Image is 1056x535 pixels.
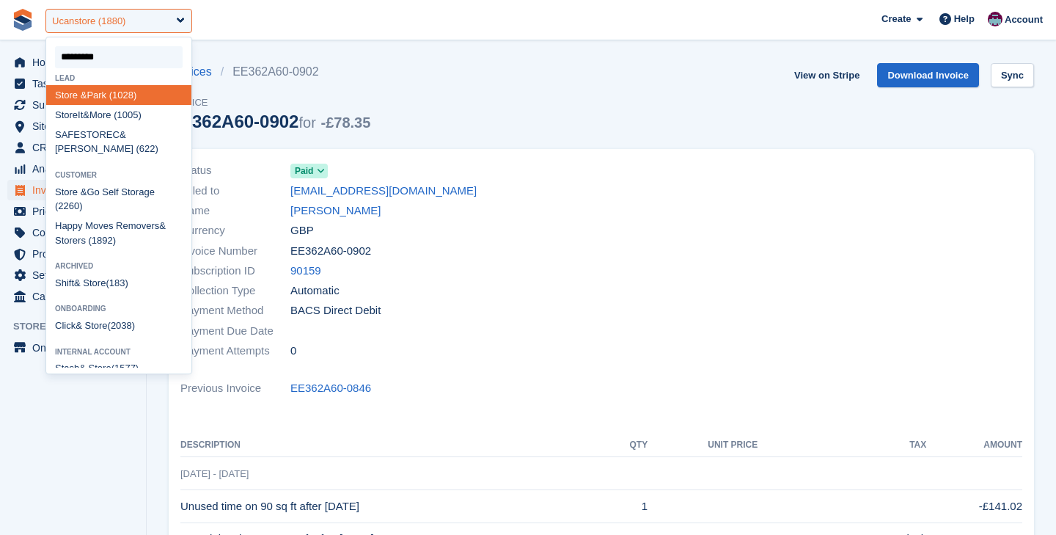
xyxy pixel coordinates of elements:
[32,116,120,137] span: Sites
[180,434,608,457] th: Description
[180,222,290,239] span: Currency
[988,12,1002,26] img: Brian Young
[758,434,926,457] th: Tax
[7,222,139,243] a: menu
[169,112,370,131] div: EE362A60-0902
[290,162,328,179] a: Paid
[55,109,78,120] span: Store
[74,277,81,288] span: &
[46,359,191,379] div: Stash (1577)
[32,222,120,243] span: Coupons
[46,182,191,216] div: Go Self Storage (2260)
[32,180,120,200] span: Invoices
[881,12,911,26] span: Create
[55,90,78,101] span: Store
[169,63,370,81] nav: breadcrumbs
[32,201,120,222] span: Pricing
[159,220,166,231] span: &
[7,95,139,115] a: menu
[7,265,139,285] a: menu
[120,129,126,140] span: &
[7,116,139,137] a: menu
[13,319,146,334] span: Storefront
[926,490,1022,523] td: -£141.02
[290,343,296,360] span: 0
[926,434,1022,457] th: Amount
[81,90,87,101] span: &
[180,162,290,179] span: Status
[180,283,290,299] span: Collection Type
[89,363,111,374] span: Store
[7,286,139,307] a: menu
[55,235,78,246] span: Store
[79,363,86,374] span: &
[169,95,370,110] span: Invoice
[180,343,290,360] span: Payment Attempts
[83,277,106,288] span: Store
[32,244,120,264] span: Protection
[32,95,120,115] span: Subscriptions
[32,286,120,307] span: Capital
[180,468,249,479] span: [DATE] - [DATE]
[32,137,120,158] span: CRM
[46,105,191,125] div: It More (1005)
[46,305,191,313] div: Onboarding
[320,114,370,131] span: -£78.35
[180,323,290,340] span: Payment Due Date
[991,63,1034,87] a: Sync
[298,114,315,131] span: for
[1005,12,1043,27] span: Account
[290,222,314,239] span: GBP
[7,244,139,264] a: menu
[180,263,290,280] span: Subscription ID
[32,159,120,179] span: Analytics
[7,338,139,358] a: menu
[46,273,191,293] div: Shift (183)
[608,434,648,457] th: QTY
[180,183,290,200] span: Billed to
[55,186,78,197] span: Store
[46,348,191,356] div: Internal account
[648,434,758,457] th: Unit Price
[7,159,139,179] a: menu
[46,85,191,105] div: Park (1028)
[32,265,120,285] span: Settings
[12,9,34,31] img: stora-icon-8386f47178a22dfd0bd8f6a31ec36ba5ce8667c1dd55bd0f319d3a0aa187defe.svg
[32,52,120,73] span: Home
[180,203,290,219] span: Name
[290,380,371,397] a: EE362A60-0846
[83,109,89,120] span: &
[7,201,139,222] a: menu
[7,137,139,158] a: menu
[81,186,87,197] span: &
[46,171,191,179] div: Customer
[80,129,113,140] span: STORE
[295,164,313,178] span: Paid
[32,73,120,94] span: Tasks
[46,74,191,82] div: Lead
[7,52,139,73] a: menu
[169,63,221,81] a: Invoices
[7,73,139,94] a: menu
[788,63,865,87] a: View on Stripe
[46,262,191,270] div: Archived
[46,125,191,159] div: SAFE C [PERSON_NAME] (622)
[290,302,381,319] span: BACS Direct Debit
[46,216,191,251] div: Happy Moves Removers rs (1892)
[180,490,608,523] td: Unused time on 90 sq ft after [DATE]
[76,320,82,331] span: &
[7,180,139,200] a: menu
[290,263,321,280] a: 90159
[877,63,979,87] a: Download Invoice
[608,490,648,523] td: 1
[180,302,290,319] span: Payment Method
[290,283,340,299] span: Automatic
[290,243,371,260] span: EE362A60-0902
[52,14,125,29] div: Ucanstore (1880)
[84,320,107,331] span: Store
[290,183,477,200] a: [EMAIL_ADDRESS][DOMAIN_NAME]
[46,316,191,336] div: Click (2038)
[180,380,290,397] span: Previous Invoice
[180,243,290,260] span: Invoice Number
[290,203,381,219] a: [PERSON_NAME]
